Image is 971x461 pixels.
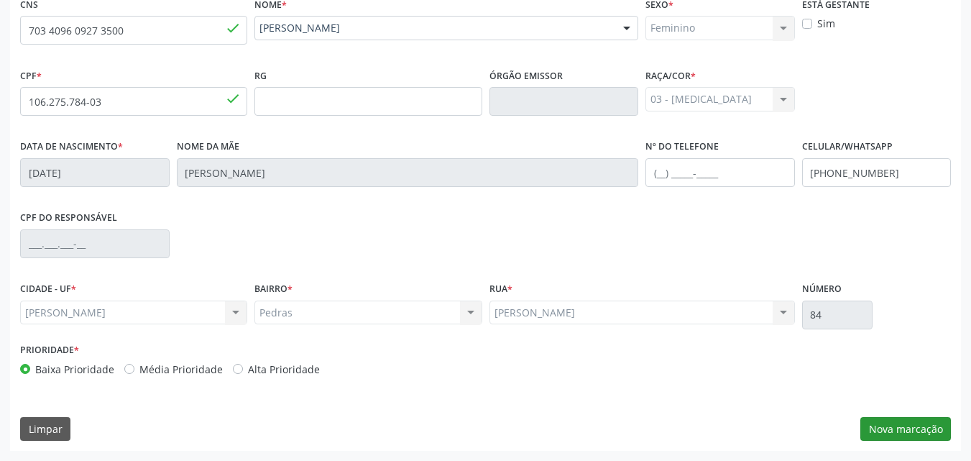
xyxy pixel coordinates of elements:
label: Prioridade [20,339,79,362]
input: (__) _____-_____ [802,158,952,187]
input: __/__/____ [20,158,170,187]
label: Média Prioridade [139,362,223,377]
label: Alta Prioridade [248,362,320,377]
label: Órgão emissor [489,65,563,87]
input: ___.___.___-__ [20,229,170,258]
label: Rua [489,278,512,301]
label: Número [802,278,842,301]
label: Baixa Prioridade [35,362,114,377]
button: Nova marcação [860,417,951,442]
span: done [225,91,241,106]
input: (__) _____-_____ [645,158,795,187]
label: Data de nascimento [20,136,123,158]
span: [PERSON_NAME] [259,21,609,35]
span: done [225,20,241,36]
label: RG [254,65,267,87]
label: Raça/cor [645,65,696,87]
label: Nº do Telefone [645,136,719,158]
label: Sim [817,16,835,31]
label: Celular/WhatsApp [802,136,893,158]
label: Nome da mãe [177,136,239,158]
label: BAIRRO [254,278,293,301]
label: CPF do responsável [20,207,117,229]
label: CIDADE - UF [20,278,76,301]
label: CPF [20,65,42,87]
